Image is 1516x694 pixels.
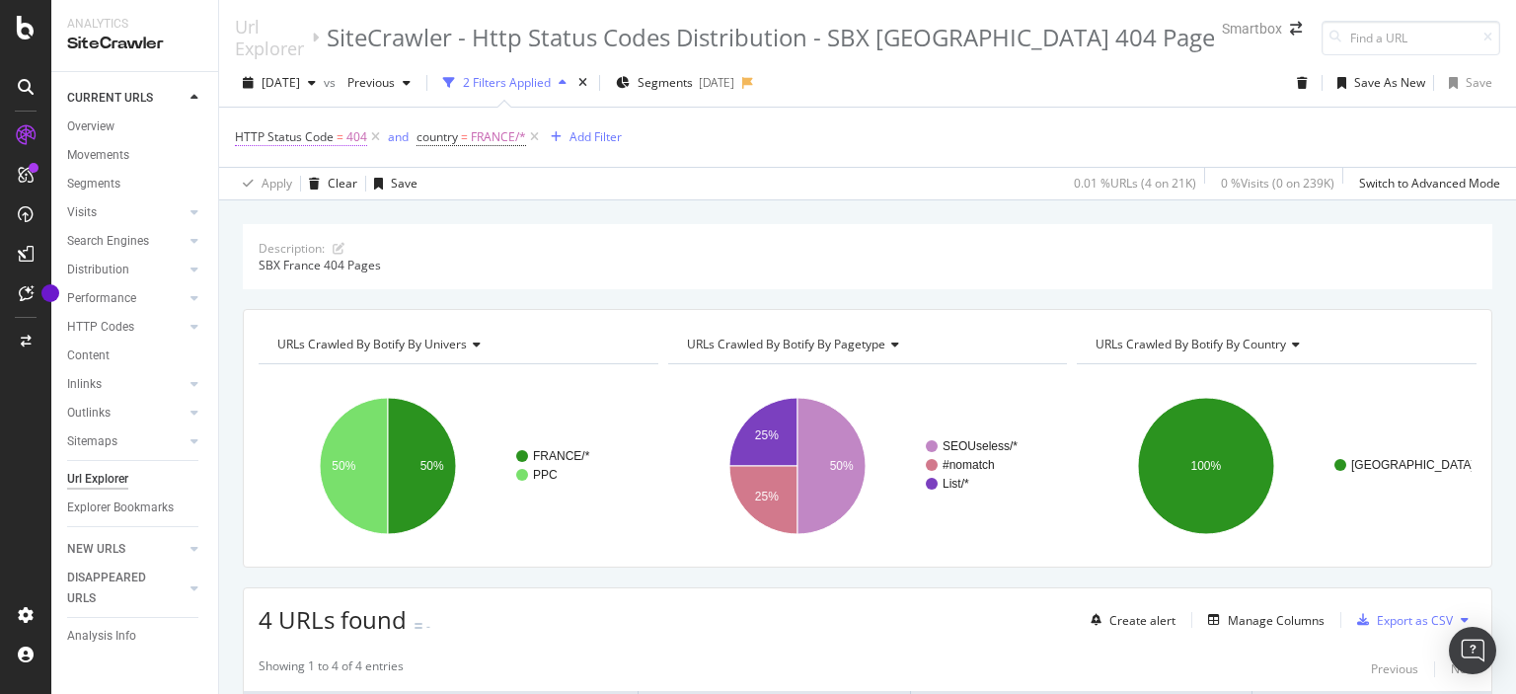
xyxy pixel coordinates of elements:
button: and [388,127,409,146]
span: Previous [340,74,395,91]
span: URLs Crawled By Botify By pagetype [687,336,885,352]
div: NEW URLS [67,539,125,560]
span: URLs Crawled By Botify By univers [277,336,467,352]
text: 50% [829,459,853,473]
div: HTTP Codes [67,317,134,338]
a: Url Explorer [235,16,304,59]
div: Search Engines [67,231,149,252]
a: Sitemaps [67,431,185,452]
img: Equal [415,623,422,629]
div: Url Explorer [67,469,128,490]
h4: URLs Crawled By Botify By pagetype [683,329,1050,360]
button: Switch to Advanced Mode [1351,168,1500,199]
button: Segments[DATE] [608,67,742,99]
span: 4 URLs found [259,603,407,636]
a: Movements [67,145,204,166]
a: Content [67,346,204,366]
div: and [388,128,409,145]
h4: URLs Crawled By Botify By country [1092,329,1459,360]
button: Add Filter [543,125,622,149]
div: 0 % Visits ( 0 on 239K ) [1221,175,1334,192]
input: Find a URL [1322,21,1500,55]
div: Export as CSV [1377,612,1453,629]
svg: A chart. [259,380,653,552]
div: arrow-right-arrow-left [1290,22,1302,36]
div: 2 Filters Applied [463,74,551,91]
button: Save As New [1329,67,1425,99]
a: Url Explorer [67,469,204,490]
div: Analysis Info [67,626,136,647]
text: #nomatch [943,458,995,472]
div: Overview [67,116,114,137]
span: URLs Crawled By Botify By country [1096,336,1286,352]
div: Visits [67,202,97,223]
div: Description: [259,240,325,257]
a: Outlinks [67,403,185,424]
div: Create alert [1109,612,1175,629]
button: 2 Filters Applied [435,67,574,99]
div: Explorer Bookmarks [67,498,174,518]
div: Distribution [67,260,129,280]
span: vs [324,74,340,91]
text: [GEOGRAPHIC_DATA] [1351,458,1475,472]
svg: A chart. [668,380,1063,552]
div: Showing 1 to 4 of 4 entries [259,657,404,681]
div: Segments [67,174,120,194]
a: Performance [67,288,185,309]
button: Previous [1371,657,1418,681]
div: CURRENT URLS [67,88,153,109]
div: [DATE] [699,74,734,91]
text: 100% [1191,459,1222,473]
div: Add Filter [569,128,622,145]
text: PPC [533,468,558,482]
div: Save As New [1354,74,1425,91]
div: times [574,73,591,93]
text: FRANCE/* [533,449,590,463]
a: Analysis Info [67,626,204,647]
h4: URLs Crawled By Botify By univers [273,329,641,360]
a: DISAPPEARED URLS [67,568,185,609]
a: Search Engines [67,231,185,252]
span: FRANCE/* [471,123,526,151]
a: Distribution [67,260,185,280]
button: Save [1441,67,1492,99]
div: Sitemaps [67,431,117,452]
a: Overview [67,116,204,137]
div: Performance [67,288,136,309]
button: Manage Columns [1200,608,1325,632]
text: SEOUseless/* [943,439,1018,453]
button: [DATE] [235,67,324,99]
a: Inlinks [67,374,185,395]
div: Content [67,346,110,366]
div: Manage Columns [1228,612,1325,629]
span: HTTP Status Code [235,128,334,145]
div: Clear [328,175,357,192]
div: Movements [67,145,129,166]
text: 50% [420,459,444,473]
div: SiteCrawler - Http Status Codes Distribution - SBX [GEOGRAPHIC_DATA] 404 Pages [327,21,1226,54]
a: CURRENT URLS [67,88,185,109]
div: Apply [262,175,292,192]
a: NEW URLS [67,539,185,560]
div: DISAPPEARED URLS [67,568,167,609]
a: Segments [67,174,204,194]
div: 0.01 % URLs ( 4 on 21K ) [1074,175,1196,192]
span: = [461,128,468,145]
span: country [417,128,458,145]
div: SBX France 404 Pages [259,257,1477,273]
div: Previous [1371,660,1418,677]
a: Explorer Bookmarks [67,498,204,518]
button: Export as CSV [1349,604,1453,636]
span: 404 [346,123,367,151]
a: HTTP Codes [67,317,185,338]
div: Analytics [67,16,202,33]
div: A chart. [1077,380,1472,552]
span: = [337,128,343,145]
div: Save [391,175,417,192]
div: - [426,618,430,635]
a: Visits [67,202,185,223]
div: Open Intercom Messenger [1449,627,1496,674]
button: Previous [340,67,418,99]
div: Smartbox [1222,19,1282,39]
